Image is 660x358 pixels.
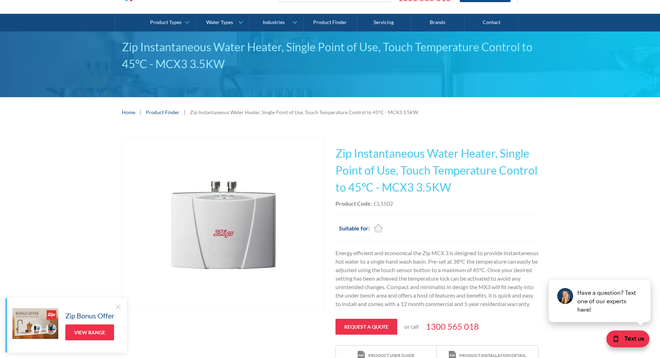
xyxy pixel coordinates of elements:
a: Water Types [196,14,249,31]
div: Industries [263,19,285,25]
iframe: podium webchat widget prompt [540,247,660,331]
a: View Range [65,324,114,340]
div: Product Types [150,19,182,25]
a: Product Types [142,14,195,31]
div: CL1502 [374,199,393,208]
div: | [139,108,142,116]
img: Zip Instantaneous Water Heater, Single Point of Use, Touch Temperature Control to 45°C - MCX3 3.5KW [138,138,309,310]
h5: Zip Bonus Offer [65,310,114,321]
a: Industries [249,14,303,31]
a: Brands [411,14,465,31]
h2: Suitable for: [339,224,370,233]
a: open lightbox [122,138,325,310]
a: Product Finder [303,14,357,31]
div: | [183,108,186,116]
a: Contact [465,14,518,31]
a: Home [122,108,135,116]
a: Product Finder [146,108,179,116]
div: Zip Instantaneous Water Heater, Single Point of Use, Touch Temperature Control to 45°C - MCX3 3.5KW [122,39,539,72]
h1: Zip Instantaneous Water Heater, Single Point of Use, Touch Temperature Control to 45°C - MCX3 3.5KW [335,145,539,196]
p: or call [404,322,419,331]
iframe: podium webchat widget bubble [603,323,660,358]
div: Zip Instantaneous Water Heater, Single Point of Use, Touch Temperature Control to 45°C - MCX3 3.5KW [190,108,418,116]
a: Request a quote [335,319,397,335]
p: Energy efficient and economical the Zip MCX 3 is designed to provide instantaneous hot water to a... [335,249,539,308]
a: 1300 565 018 [426,320,479,333]
a: Servicing [357,14,411,31]
strong: Product Code: [335,200,372,207]
img: Zip Bonus Offer [12,308,58,339]
div: Water Types [206,19,233,25]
